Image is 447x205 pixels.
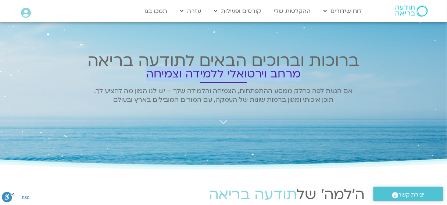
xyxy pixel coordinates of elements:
a: עזרה [177,4,205,18]
a: לוח שידורים [320,4,366,18]
span: אם הגעת לפה כחלק ממסע ההתפתחות, הצמיחה והלמידה שלך – יש לנו המון מה להציע לך: תוכן איכותי ומגוון ... [94,87,353,104]
img: תודעה בריאה [396,6,428,17]
span: תודעה בריאה [209,185,297,204]
a: קורסים ופעילות [211,4,265,18]
span: ה'למה' של [297,185,365,204]
a: ההקלטות שלי [271,4,315,18]
h2: מרחב וירטואלי ללמידה וצמיחה [86,72,361,76]
a: יצירת קשר [373,187,443,201]
a: תמכו בנו [141,4,171,18]
span: יצירת קשר [398,190,425,200]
